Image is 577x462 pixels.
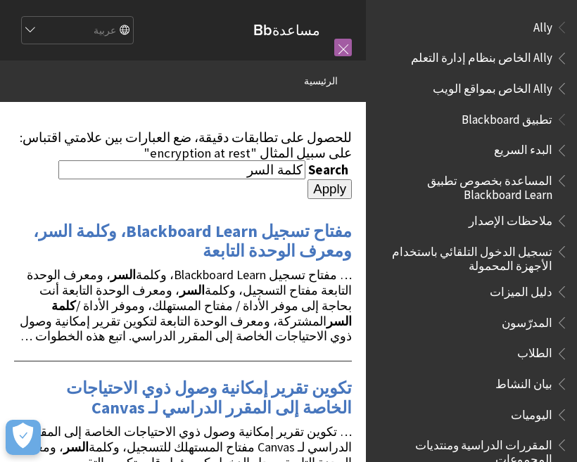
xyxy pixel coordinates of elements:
[433,77,552,96] span: Ally الخاص بمواقع الويب
[411,46,552,65] span: Ally الخاص بنظام إدارة التعلم
[20,267,352,344] span: … مفتاح تسجيل Blackboard Learn، وكلمة ، ومعرف الوحدة التابعة مفتاح التسجيل، وكلمة ، ومعرف الوحدة ...
[66,377,352,419] a: تكوين تقرير إمكانية وصول ذوي الاحتياجات الخاصة إلى المقرر الدراسي لـ Canvas
[511,403,552,422] span: اليوميات
[308,162,352,178] label: Search
[110,267,136,283] strong: السر
[490,280,552,299] span: دليل الميزات
[253,21,320,39] a: مساعدةBb
[495,372,552,391] span: بيان النشاط
[307,179,352,199] input: Apply
[63,439,89,455] strong: السر
[374,15,569,101] nav: Book outline for Anthology Ally Help
[179,282,205,298] strong: السر
[304,72,338,90] a: الرئيسية
[51,297,76,314] strong: كلمة
[383,169,552,202] span: المساعدة بخصوص تطبيق Blackboard Learn
[253,21,272,39] strong: Bb
[494,139,552,158] span: البدء السريع
[533,15,552,34] span: Ally
[20,17,133,45] select: Site Language Selector
[462,108,552,127] span: تطبيق Blackboard
[469,209,552,228] span: ملاحظات الإصدار
[517,342,552,361] span: الطلاب
[383,240,552,273] span: تسجيل الدخول التلقائي باستخدام الأجهزة المحمولة
[6,420,41,455] button: Open Preferences
[326,313,352,329] strong: السر
[14,130,352,160] div: للحصول على تطابقات دقيقة، ضع العبارات بين علامتي اقتباس: على سبيل المثال "encryption at rest"
[33,220,352,262] a: مفتاح تسجيل Blackboard Learn، وكلمة السر، ومعرف الوحدة التابعة
[502,311,552,330] span: المدرّسون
